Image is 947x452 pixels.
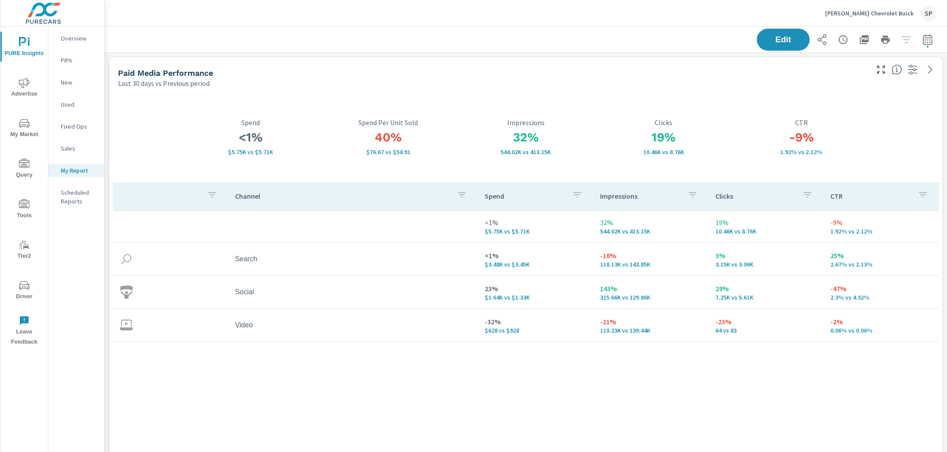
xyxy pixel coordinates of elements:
p: 1.92% vs 2.12% [733,148,870,156]
div: nav menu [0,26,48,351]
div: Fixed Ops [48,120,104,133]
p: 3% [715,250,817,261]
button: Print Report [877,31,894,48]
a: See more details in report [923,63,937,77]
span: My Market [3,118,45,140]
img: icon-social.svg [120,285,133,299]
h3: -9% [733,130,870,145]
p: 10,462 vs 8,760 [595,148,733,156]
div: SP [921,5,936,21]
span: Tier2 [3,240,45,261]
span: Leave Feedback [3,315,45,347]
div: My Report [48,164,104,177]
p: CTR [830,192,910,200]
p: 32% [600,217,701,228]
h3: 32% [457,130,595,145]
p: -18% [600,250,701,261]
span: Query [3,159,45,180]
p: -47% [830,283,932,294]
p: Spend [181,119,319,126]
p: 143% [600,283,701,294]
img: icon-search.svg [120,252,133,266]
p: 29% [715,283,817,294]
p: Scheduled Reports [61,188,97,206]
p: 544,024 vs 413,151 [457,148,595,156]
p: 3,152 vs 3,064 [715,261,817,268]
p: [PERSON_NAME] Chevrolet Buick [825,9,914,17]
p: 64 vs 83 [715,327,817,334]
p: <1% [485,217,586,228]
div: Overview [48,32,104,45]
p: $76.67 vs $54.91 [319,148,457,156]
p: 2.67% vs 2.13% [830,261,932,268]
p: 544,024 vs 413,151 [600,228,701,235]
p: 0.06% vs 0.06% [830,327,932,334]
p: $5,750 vs $5,710 [485,228,586,235]
p: Sales [61,144,97,153]
div: New [48,76,104,89]
p: Channel [235,192,450,200]
span: Understand performance metrics over the selected time range. [892,64,902,75]
p: Fixed Ops [61,122,97,131]
button: Edit [757,29,810,51]
button: Select Date Range [919,31,936,48]
p: Overview [61,34,97,43]
p: 315,663 vs 129,857 [600,294,701,301]
p: Spend [485,192,565,200]
p: 19% [715,217,817,228]
p: 23% [485,283,586,294]
p: Spend Per Unit Sold [319,119,457,126]
h3: <1% [181,130,319,145]
div: Scheduled Reports [48,186,104,208]
p: PIPA [61,56,97,65]
h3: 40% [319,130,457,145]
p: -9% [830,217,932,228]
p: -23% [715,316,817,327]
p: -32% [485,316,586,327]
span: Driver [3,280,45,302]
div: PIPA [48,54,104,67]
p: 118,129 vs 143,852 [600,261,701,268]
p: 10,462 vs 8,760 [715,228,817,235]
p: $1,642 vs $1,330 [485,294,586,301]
p: 110,232 vs 139,442 [600,327,701,334]
p: Impressions [600,192,680,200]
div: Sales [48,142,104,155]
button: Make Fullscreen [874,63,888,77]
td: Search [228,248,478,270]
p: -2% [830,316,932,327]
p: 2.3% vs 4.32% [830,294,932,301]
span: Edit [766,36,801,44]
p: My Report [61,166,97,175]
p: 25% [830,250,932,261]
p: Clicks [715,192,796,200]
p: $3,480 vs $3,453 [485,261,586,268]
img: icon-video.svg [120,319,133,332]
p: 1.92% vs 2.12% [830,228,932,235]
td: Social [228,281,478,303]
div: Used [48,98,104,111]
p: 7,246 vs 5,613 [715,294,817,301]
p: Last 30 days vs Previous period [118,78,210,89]
span: Tools [3,199,45,221]
p: New [61,78,97,87]
p: Clicks [595,119,733,126]
h3: 19% [595,130,733,145]
p: Used [61,100,97,109]
p: CTR [733,119,870,126]
p: Impressions [457,119,595,126]
span: PURE Insights [3,37,45,59]
p: $628 vs $928 [485,327,586,334]
p: -21% [600,316,701,327]
span: Advertise [3,78,45,99]
td: Video [228,314,478,336]
h5: Paid Media Performance [118,68,213,78]
p: <1% [485,250,586,261]
button: "Export Report to PDF" [855,31,873,48]
p: $5,750 vs $5,710 [181,148,319,156]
